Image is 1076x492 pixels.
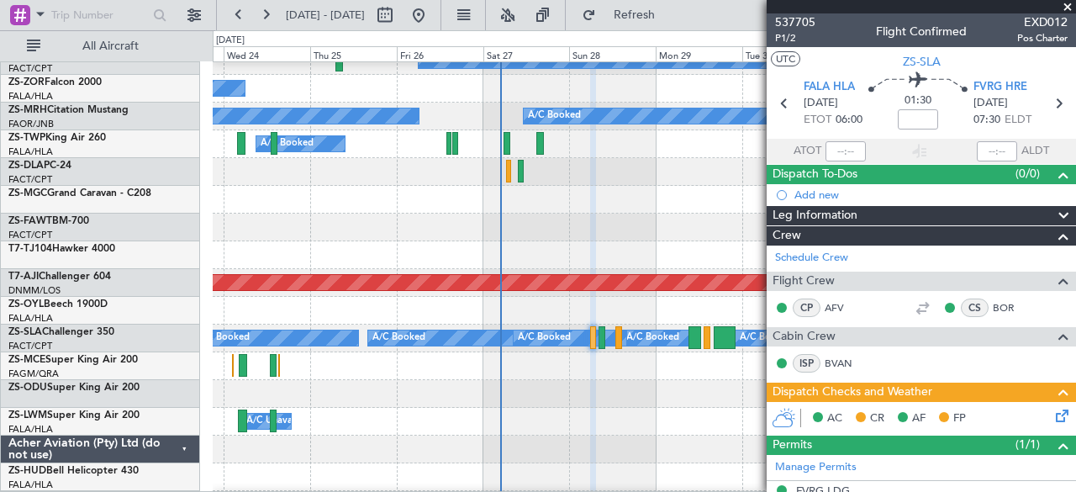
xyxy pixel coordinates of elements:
div: A/C Unavailable [246,409,316,434]
span: ELDT [1005,112,1031,129]
span: [DATE] [973,95,1008,112]
a: FALA/HLA [8,90,53,103]
div: CS [961,299,989,317]
a: Manage Permits [775,459,857,476]
div: Tue 30 [742,46,829,61]
a: T7-TJ104Hawker 4000 [8,244,115,254]
span: ZS-MGC [8,188,47,198]
span: 537705 [775,13,815,31]
a: DNMM/LOS [8,284,61,297]
span: P1/2 [775,31,815,45]
span: Flight Crew [773,272,835,291]
span: ZS-TWP [8,133,45,143]
span: ZS-MCE [8,355,45,365]
span: All Aircraft [44,40,177,52]
div: Add new [794,188,1068,202]
a: ZS-ODUSuper King Air 200 [8,383,140,393]
a: ZS-OYLBeech 1900D [8,299,108,309]
input: --:-- [825,141,866,161]
span: T7-AJI [8,272,39,282]
span: CR [870,410,884,427]
span: FVRG HRE [973,79,1027,96]
span: AC [827,410,842,427]
div: A/C Booked [197,325,250,351]
a: T7-AJIChallenger 604 [8,272,111,282]
span: Pos Charter [1017,31,1068,45]
div: A/C Booked [740,325,793,351]
span: ZS-ZOR [8,77,45,87]
button: UTC [771,51,800,66]
a: ZS-MRHCitation Mustang [8,105,129,115]
a: ZS-SLAChallenger 350 [8,327,114,337]
a: FAGM/QRA [8,368,59,380]
a: BVAN [825,356,862,371]
div: Flight Confirmed [876,23,967,40]
div: Thu 25 [310,46,397,61]
span: ATOT [794,143,821,160]
span: ZS-FAW [8,216,46,226]
div: Wed 24 [224,46,310,61]
span: ZS-DLA [8,161,44,171]
span: AF [912,410,926,427]
div: Fri 26 [397,46,483,61]
span: (1/1) [1015,436,1040,453]
button: Refresh [574,2,675,29]
a: FALA/HLA [8,423,53,436]
a: ZS-MCESuper King Air 200 [8,355,138,365]
div: A/C Booked [261,131,314,156]
a: FACT/CPT [8,229,52,241]
span: EXD012 [1017,13,1068,31]
span: ETOT [804,112,831,129]
a: ZS-TWPKing Air 260 [8,133,106,143]
div: Sun 28 [569,46,656,61]
div: Mon 29 [656,46,742,61]
span: ALDT [1021,143,1049,160]
a: ZS-FAWTBM-700 [8,216,89,226]
a: FALA/HLA [8,479,53,491]
span: ZS-ODU [8,383,47,393]
a: ZS-MGCGrand Caravan - C208 [8,188,151,198]
span: ZS-HUD [8,466,46,476]
span: 07:30 [973,112,1000,129]
div: [DATE] [216,34,245,48]
span: Dispatch To-Dos [773,165,857,184]
span: ZS-SLA [903,53,941,71]
button: All Aircraft [18,33,182,60]
div: ISP [793,354,820,373]
a: BOR [993,300,1031,315]
span: 01:30 [905,93,931,109]
span: Cabin Crew [773,327,836,347]
span: FALA HLA [804,79,855,96]
div: A/C Booked [518,325,571,351]
span: [DATE] [804,95,838,112]
span: Crew [773,226,801,246]
a: FACT/CPT [8,173,52,186]
a: ZS-HUDBell Helicopter 430 [8,466,139,476]
div: A/C Booked [528,103,581,129]
a: FALA/HLA [8,312,53,325]
div: A/C Booked [372,325,425,351]
div: CP [793,299,820,317]
a: AFV [825,300,862,315]
span: (0/0) [1015,165,1040,183]
a: ZS-ZORFalcon 2000 [8,77,102,87]
a: FACT/CPT [8,340,52,352]
a: ZS-DLAPC-24 [8,161,71,171]
a: FACT/CPT [8,62,52,75]
span: FP [953,410,966,427]
span: Refresh [599,9,670,21]
span: ZS-MRH [8,105,47,115]
span: ZS-SLA [8,327,42,337]
span: ZS-OYL [8,299,44,309]
span: Dispatch Checks and Weather [773,383,932,402]
a: FAOR/JNB [8,118,54,130]
div: Sat 27 [483,46,570,61]
span: [DATE] - [DATE] [286,8,365,23]
a: FALA/HLA [8,145,53,158]
input: Trip Number [51,3,148,28]
a: ZS-LWMSuper King Air 200 [8,410,140,421]
span: Permits [773,436,812,455]
span: T7-TJ104 [8,244,52,254]
span: Leg Information [773,206,857,225]
div: A/C Booked [626,325,679,351]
